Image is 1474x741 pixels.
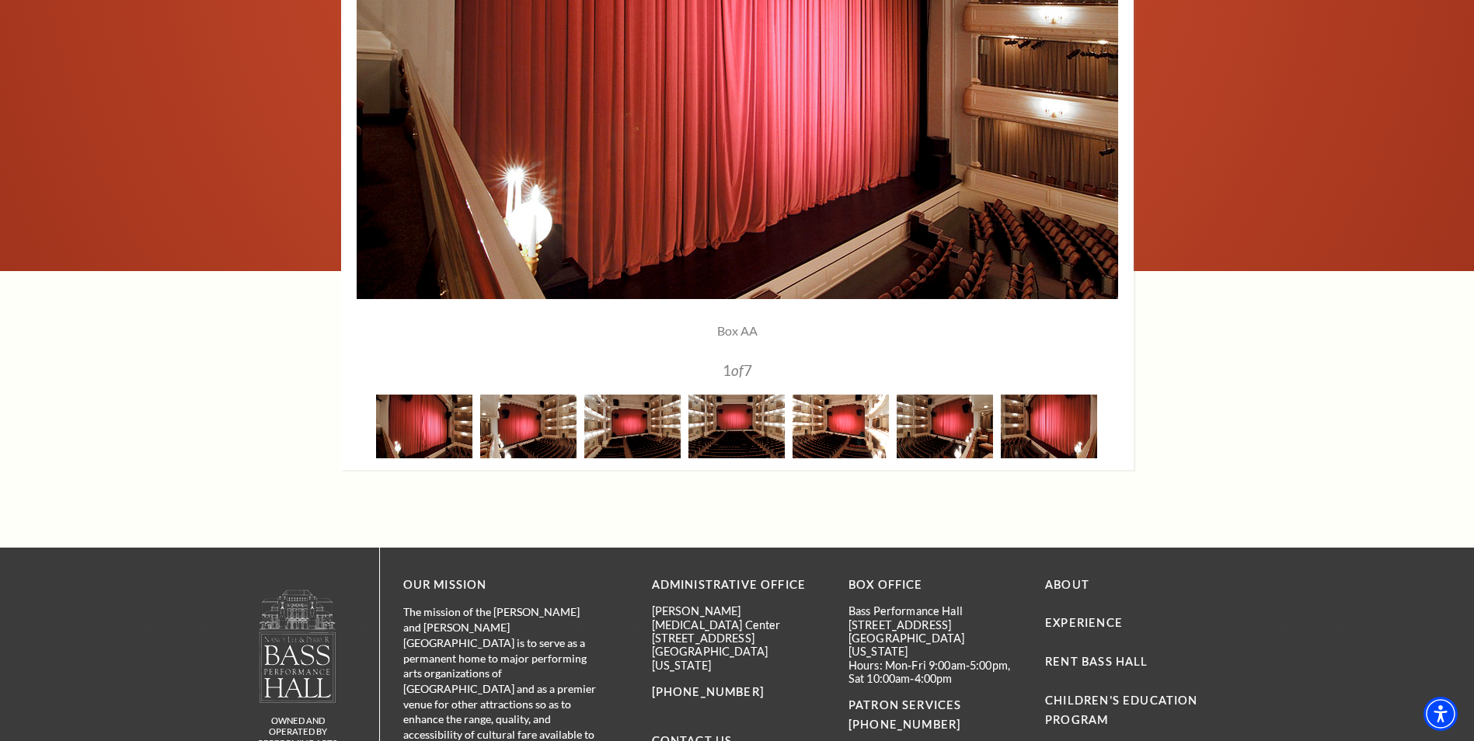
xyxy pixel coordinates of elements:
[652,604,825,631] p: [PERSON_NAME][MEDICAL_DATA] Center
[584,395,681,457] img: A grand theater interior featuring a red curtain, multiple seating levels, and stage lighting.
[849,576,1022,595] p: BOX OFFICE
[403,576,598,595] p: OUR MISSION
[793,395,889,457] img: A grand theater interior featuring a red curtain, multiple seating levels, and elegant lighting.
[652,631,825,645] p: [STREET_ADDRESS]
[652,683,825,702] p: [PHONE_NUMBER]
[652,645,825,672] p: [GEOGRAPHIC_DATA][US_STATE]
[849,659,1022,686] p: Hours: Mon-Fri 9:00am-5:00pm, Sat 10:00am-4:00pm
[1001,395,1097,457] img: A theater interior featuring a red curtain, with rows of seats and balconies visible in the backg...
[1045,578,1089,591] a: About
[1423,697,1458,731] div: Accessibility Menu
[731,361,744,379] span: of
[376,395,472,457] img: A theater stage with a red curtain, showcasing an elegant interior and seating area.
[897,395,993,457] img: A grand theater interior featuring a red curtain, multiple seating levels, and elegant lighting.
[1045,616,1123,629] a: Experience
[438,363,1037,377] p: 1 7
[849,696,1022,735] p: PATRON SERVICES [PHONE_NUMBER]
[258,589,337,703] img: owned and operated by Performing Arts Fort Worth, A NOT-FOR-PROFIT 501(C)3 ORGANIZATION
[480,395,577,457] img: A grand theater interior featuring a red curtain, multiple seating levels, and elegant lighting f...
[1045,694,1197,726] a: Children's Education Program
[652,576,825,595] p: Administrative Office
[438,322,1037,339] p: Box AA
[849,604,1022,617] p: Bass Performance Hall
[849,618,1022,631] p: [STREET_ADDRESS]
[849,631,1022,659] p: [GEOGRAPHIC_DATA][US_STATE]
[1045,655,1148,668] a: Rent Bass Hall
[688,395,785,457] img: A grand theater interior featuring a red curtain, multiple seating levels, and rows of empty seats.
